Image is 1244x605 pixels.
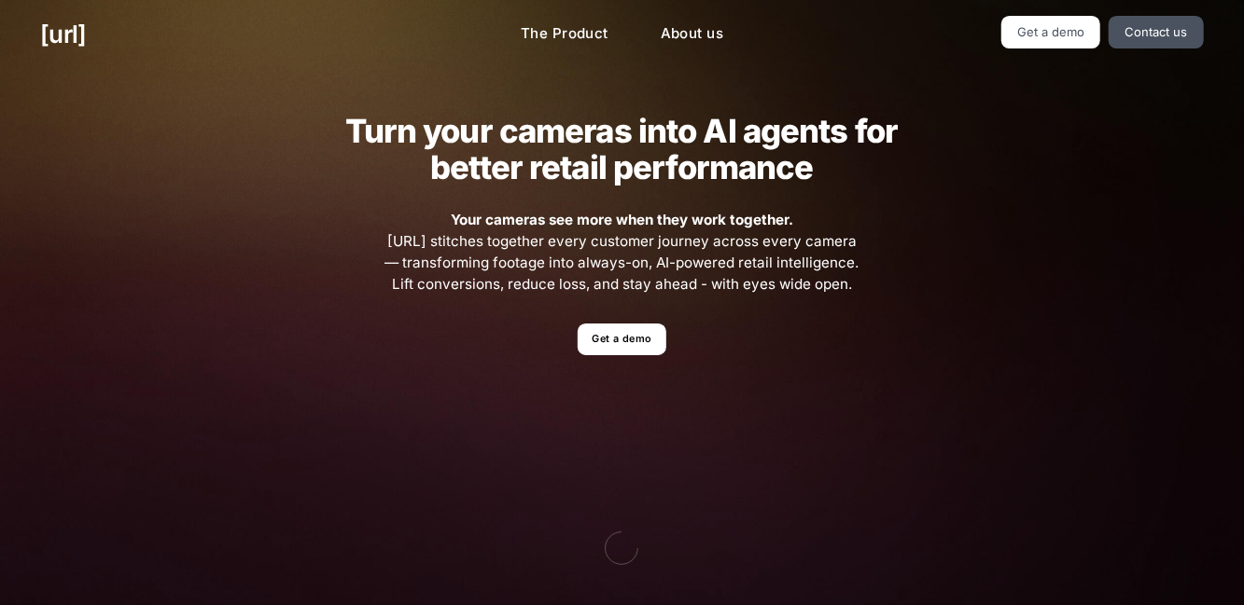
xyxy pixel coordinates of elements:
a: The Product [506,16,623,52]
span: [URL] stitches together every customer journey across every camera — transforming footage into al... [383,210,862,295]
a: Contact us [1109,16,1204,48]
h2: Turn your cameras into AI agents for better retail performance [316,113,927,186]
a: [URL] [40,16,86,52]
a: About us [646,16,738,52]
a: Get a demo [1001,16,1101,48]
a: Get a demo [578,323,666,356]
strong: Your cameras see more when they work together. [451,211,793,228]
